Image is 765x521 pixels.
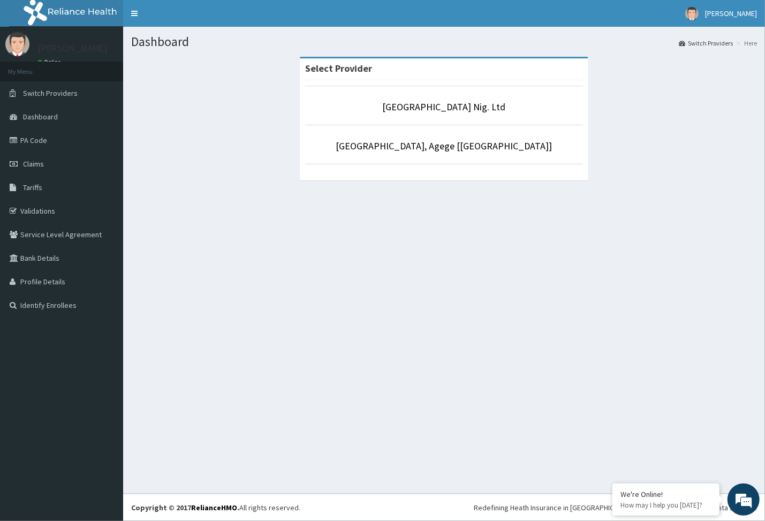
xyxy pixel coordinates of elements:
[685,7,699,20] img: User Image
[131,503,239,512] strong: Copyright © 2017 .
[123,494,765,521] footer: All rights reserved.
[23,159,44,169] span: Claims
[679,39,733,48] a: Switch Providers
[62,135,148,243] span: We're online!
[56,60,180,74] div: Chat with us now
[734,39,757,48] li: Here
[305,62,372,74] strong: Select Provider
[37,58,63,66] a: Online
[23,183,42,192] span: Tariffs
[23,88,78,98] span: Switch Providers
[131,35,757,49] h1: Dashboard
[620,489,711,499] div: We're Online!
[705,9,757,18] span: [PERSON_NAME]
[191,503,237,512] a: RelianceHMO
[23,112,58,122] span: Dashboard
[474,502,757,513] div: Redefining Heath Insurance in [GEOGRAPHIC_DATA] using Telemedicine and Data Science!
[336,140,552,152] a: [GEOGRAPHIC_DATA], Agege [[GEOGRAPHIC_DATA]]
[5,292,204,330] textarea: Type your message and hit 'Enter'
[176,5,201,31] div: Minimize live chat window
[620,501,711,510] p: How may I help you today?
[20,54,43,80] img: d_794563401_company_1708531726252_794563401
[37,43,108,53] p: [PERSON_NAME]
[383,101,506,113] a: [GEOGRAPHIC_DATA] Nig. Ltd
[5,32,29,56] img: User Image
